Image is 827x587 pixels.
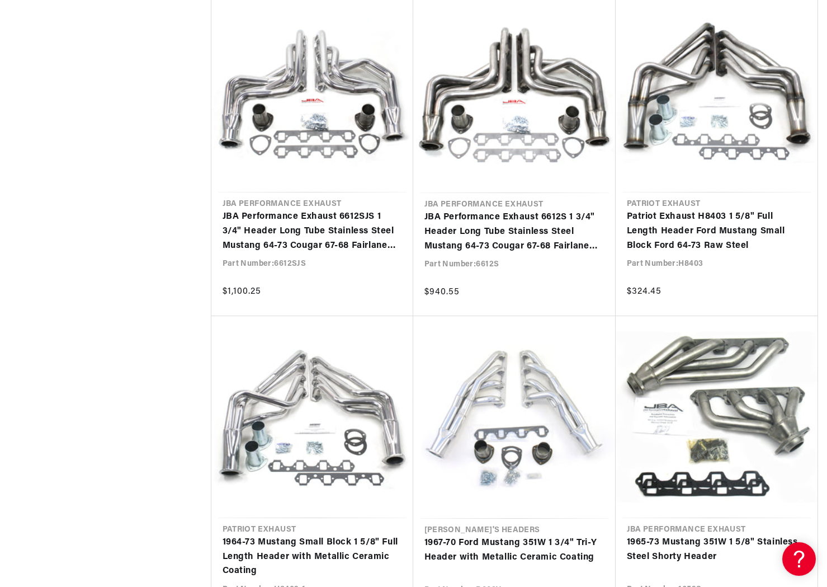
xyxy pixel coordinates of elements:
[627,536,806,564] a: 1965-73 Mustang 351W 1 5/8" Stainless Steel Shorty Header
[627,210,806,253] a: Patriot Exhaust H8403 1 5/8" Full Length Header Ford Mustang Small Block Ford 64-73 Raw Steel
[424,536,604,565] a: 1967-70 Ford Mustang 351W 1 3/4" Tri-Y Header with Metallic Ceramic Coating
[223,210,402,253] a: JBA Performance Exhaust 6612SJS 1 3/4" Header Long Tube Stainless Steel Mustang 64-73 Cougar 67-6...
[424,210,604,253] a: JBA Performance Exhaust 6612S 1 3/4" Header Long Tube Stainless Steel Mustang 64-73 Cougar 67-68 ...
[223,536,402,579] a: 1964-73 Mustang Small Block 1 5/8" Full Length Header with Metallic Ceramic Coating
